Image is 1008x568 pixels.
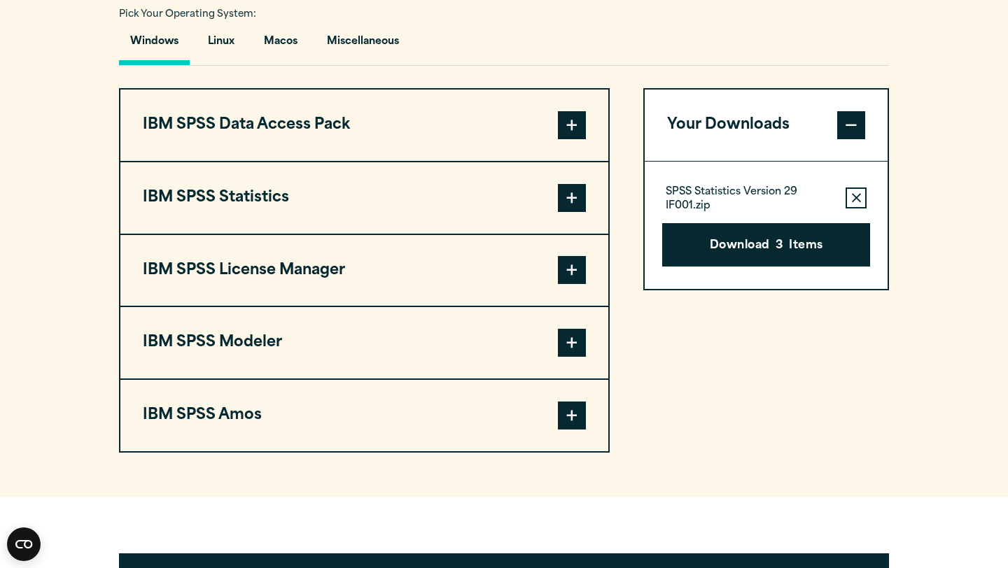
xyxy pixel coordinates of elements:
[666,185,834,213] p: SPSS Statistics Version 29 IF001.zip
[662,223,870,267] button: Download3Items
[120,235,608,306] button: IBM SPSS License Manager
[120,380,608,451] button: IBM SPSS Amos
[253,25,309,65] button: Macos
[776,237,783,255] span: 3
[120,90,608,161] button: IBM SPSS Data Access Pack
[119,25,190,65] button: Windows
[197,25,246,65] button: Linux
[119,10,256,19] span: Pick Your Operating System:
[7,527,41,561] button: Open CMP widget
[645,161,888,289] div: Your Downloads
[645,90,888,161] button: Your Downloads
[120,162,608,234] button: IBM SPSS Statistics
[120,307,608,378] button: IBM SPSS Modeler
[316,25,410,65] button: Miscellaneous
